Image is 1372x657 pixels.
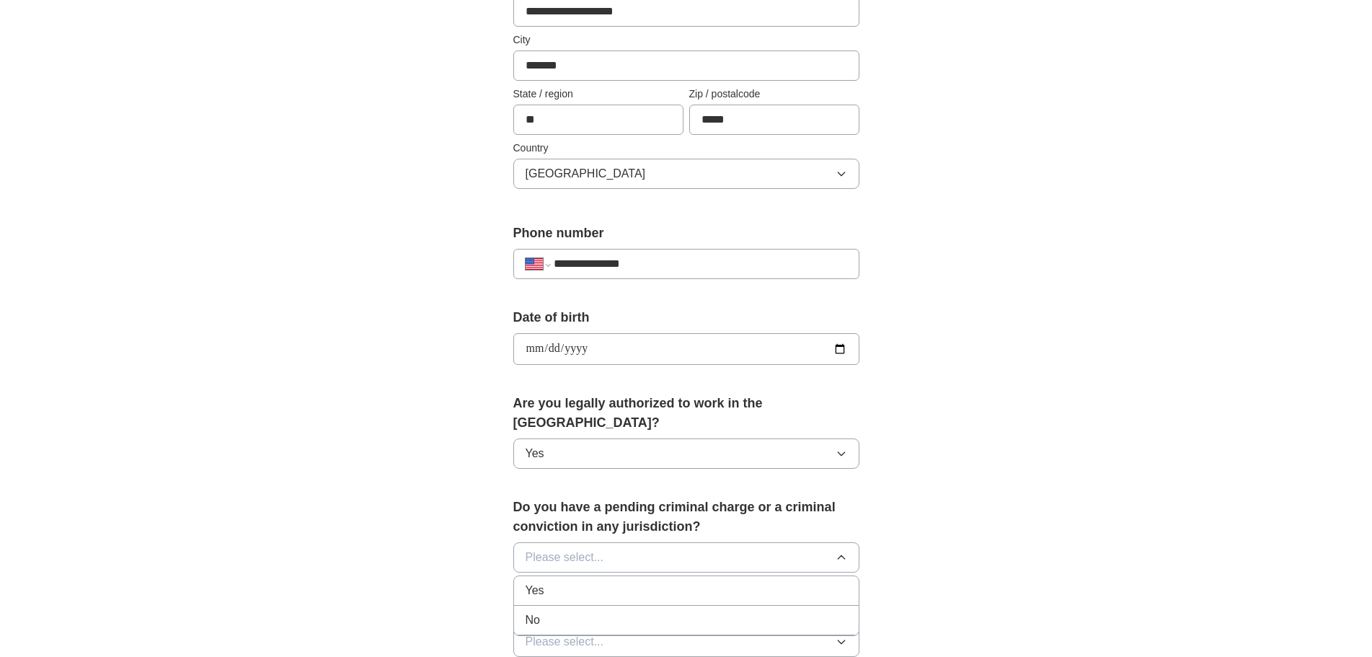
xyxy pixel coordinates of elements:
span: Yes [526,445,544,462]
label: Do you have a pending criminal charge or a criminal conviction in any jurisdiction? [513,498,859,537]
label: State / region [513,87,683,102]
label: Zip / postalcode [689,87,859,102]
button: Yes [513,438,859,469]
span: Please select... [526,633,604,651]
label: Are you legally authorized to work in the [GEOGRAPHIC_DATA]? [513,394,859,433]
span: No [526,612,540,629]
label: Phone number [513,224,859,243]
span: Yes [526,582,544,599]
span: Please select... [526,549,604,566]
button: Please select... [513,627,859,657]
label: Date of birth [513,308,859,327]
button: [GEOGRAPHIC_DATA] [513,159,859,189]
button: Please select... [513,542,859,573]
span: [GEOGRAPHIC_DATA] [526,165,646,182]
label: Country [513,141,859,156]
label: City [513,32,859,48]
